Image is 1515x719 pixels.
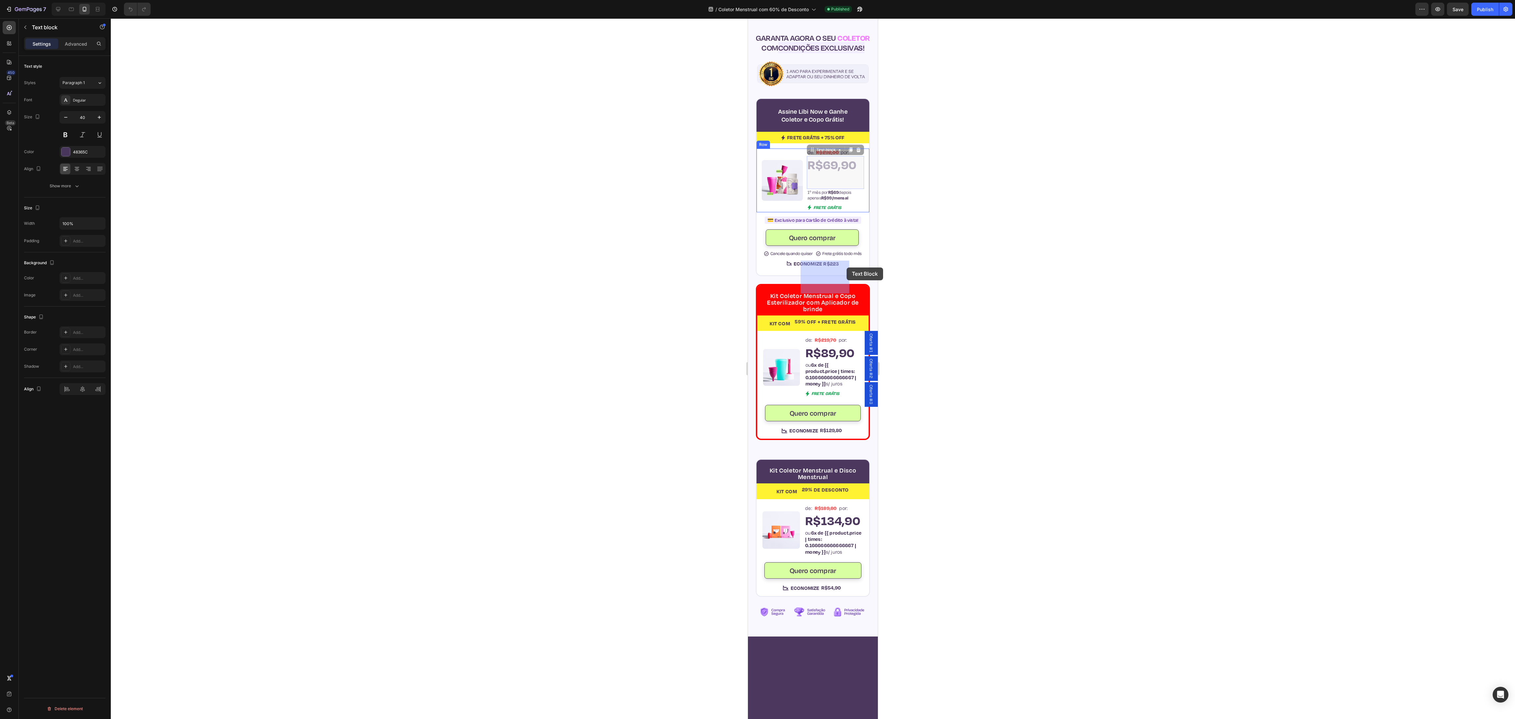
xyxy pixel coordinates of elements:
div: Color [24,149,34,155]
button: Delete element [24,704,106,714]
p: Text block [32,23,88,31]
span: Published [831,6,849,12]
span: Paragraph 1 [62,80,85,86]
div: Delete element [47,705,83,713]
div: Styles [24,80,36,86]
button: 7 [3,3,49,16]
div: 450 [6,70,16,75]
div: Background [24,259,56,267]
div: Publish [1477,6,1493,13]
div: Shape [24,313,45,322]
div: Show more [50,183,80,189]
div: Add... [73,292,104,298]
div: Beta [5,120,16,126]
div: Add... [73,275,104,281]
div: Size [24,204,41,213]
button: Show more [24,180,106,192]
div: 48365C [73,149,104,155]
div: Align [24,165,42,174]
div: Color [24,275,34,281]
div: Width [24,220,35,226]
span: Coletor Menstrual com 60% de Desconto [718,6,809,13]
button: Publish [1471,3,1499,16]
button: Save [1447,3,1469,16]
div: Add... [73,347,104,353]
div: Align [24,385,43,394]
div: Shadow [24,363,39,369]
span: Save [1453,7,1463,12]
div: Text style [24,63,42,69]
div: Add... [73,238,104,244]
div: Add... [73,364,104,370]
p: Settings [33,40,51,47]
input: Auto [60,218,105,229]
div: Font [24,97,32,103]
div: Corner [24,346,37,352]
div: Degular [73,97,104,103]
iframe: Design area [748,18,878,719]
div: Size [24,113,41,122]
div: Padding [24,238,39,244]
div: Border [24,329,37,335]
p: Advanced [65,40,87,47]
div: Open Intercom Messenger [1493,687,1508,703]
p: 7 [43,5,46,13]
span: / [715,6,717,13]
div: Add... [73,330,104,336]
div: Image [24,292,36,298]
button: Paragraph 1 [60,77,106,89]
div: Undo/Redo [124,3,151,16]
